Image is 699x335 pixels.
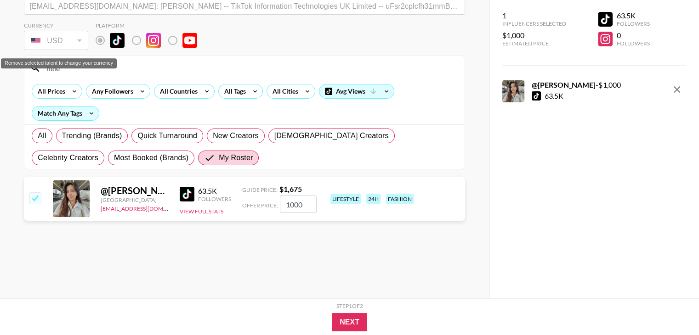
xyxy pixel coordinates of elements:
div: 1 [502,11,566,20]
div: All Tags [219,84,248,98]
div: All Prices [32,84,67,98]
div: 0 [616,31,649,40]
div: USD [26,33,86,49]
span: [DEMOGRAPHIC_DATA] Creators [274,130,389,141]
span: Quick Turnaround [137,130,197,141]
div: Currency [24,22,88,29]
span: New Creators [213,130,259,141]
div: All Countries [154,84,199,98]
div: Influencers Selected [502,20,566,27]
span: Trending (Brands) [62,130,122,141]
div: Avg Views [319,84,394,98]
div: 63.5K [198,186,231,195]
img: YouTube [182,33,197,48]
div: - $ 1,000 [532,80,620,89]
img: TikTok [110,33,125,48]
a: [EMAIL_ADDRESS][DOMAIN_NAME] [101,203,193,212]
div: All Cities [267,84,300,98]
div: 24h [366,194,381,204]
span: Most Booked (Brands) [114,152,188,163]
div: Followers [198,195,231,202]
div: Followers [616,40,649,47]
div: Platform [96,22,205,29]
div: Remove selected talent to change platforms [96,31,205,50]
div: Estimated Price [502,40,566,47]
div: lifestyle [330,194,361,204]
div: @ [PERSON_NAME] [101,185,169,196]
span: Offer Price: [242,202,278,209]
div: Remove selected talent to change your currency [24,29,88,52]
div: $1,000 [502,31,566,40]
div: 63.5K [545,91,563,100]
input: 1,675 [280,195,317,213]
div: Followers [616,20,649,27]
input: Search by User Name [41,61,459,75]
div: Match Any Tags [32,106,99,120]
strong: @ [PERSON_NAME] [532,80,596,89]
button: Next [332,313,367,331]
img: Instagram [146,33,161,48]
div: fashion [386,194,414,204]
img: TikTok [180,187,194,201]
div: [GEOGRAPHIC_DATA] [101,196,169,203]
div: Remove selected talent to change your currency [1,58,117,68]
button: View Full Stats [180,208,223,215]
span: Celebrity Creators [38,152,98,163]
span: Guide Price: [242,186,278,193]
span: My Roster [219,152,253,163]
div: 63.5K [616,11,649,20]
div: Any Followers [86,84,135,98]
div: Step 1 of 2 [336,302,363,309]
button: remove [668,80,686,99]
strong: $ 1,675 [279,184,302,193]
span: All [38,130,46,141]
